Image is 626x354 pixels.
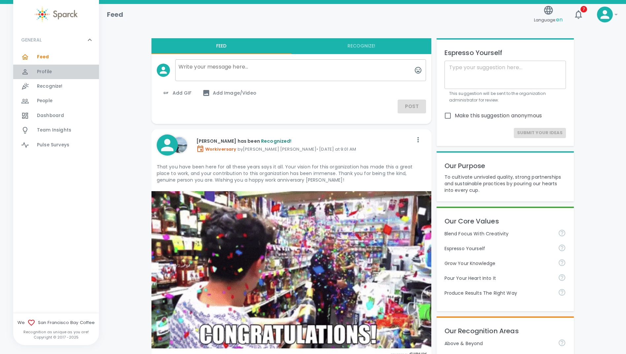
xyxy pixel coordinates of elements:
[13,108,99,123] a: Dashboard
[291,38,431,54] button: Recognize!
[13,319,99,327] span: We San Francisco Bay Coffee
[445,174,566,193] p: To cultivate unrivaled quality, strong partnerships and sustainable practices by pouring our hear...
[202,89,256,97] span: Add Image/Video
[13,329,99,335] p: Recognition as unique as you are!
[21,37,42,43] p: GENERAL
[13,138,99,152] a: Pulse Surveys
[558,288,566,296] svg: Find success working together and doing the right thing
[455,112,542,120] span: Make this suggestion anonymous
[261,138,292,144] span: Recognized!
[13,94,99,108] a: People
[445,260,553,267] p: Grow Your Knowledge
[196,146,237,152] span: Workiversary
[445,290,553,296] p: Produce Results The Right Way
[37,54,49,60] span: Feed
[13,50,99,64] a: Feed
[35,7,78,22] img: Sparck logo
[558,259,566,267] svg: Follow your curiosity and learn together
[445,326,566,336] p: Our Recognition Areas
[37,69,52,75] span: Profile
[37,98,52,104] span: People
[534,15,563,24] span: Language:
[449,90,561,103] p: This suggestion will be sent to the organization administrator for review.
[445,230,553,237] p: Blend Focus With Creativity
[580,6,587,13] span: 7
[151,38,291,54] button: Feed
[151,38,431,54] div: interaction tabs
[445,340,553,347] p: Above & Beyond
[37,112,64,119] span: Dashboard
[157,163,426,183] p: That you have been here for all these years says it all. Your vision for this organization has ma...
[558,229,566,237] svg: Achieve goals today and innovate for tomorrow
[13,123,99,137] a: Team Insights
[558,339,566,347] svg: For going above and beyond!
[107,9,123,20] h1: Feed
[445,216,566,226] p: Our Core Values
[13,50,99,155] div: GENERAL
[13,65,99,79] a: Profile
[571,7,586,22] button: 7
[445,161,566,171] p: Our Purpose
[171,137,187,153] img: Picture of Anna Belle Heredia
[13,335,99,340] p: Copyright © 2017 - 2025
[13,7,99,22] a: Sparck logo
[196,145,413,153] p: by [PERSON_NAME] [PERSON_NAME] • [DATE] at 9:01 AM
[445,47,566,58] p: Espresso Yourself
[445,245,553,252] p: Espresso Yourself
[37,127,71,133] span: Team Insights
[558,244,566,252] svg: Share your voice and your ideas
[13,79,99,94] a: Recognize!
[162,89,192,97] span: Add GIF
[445,275,553,281] p: Pour Your Heart Into It
[558,274,566,281] svg: Come to work to make a difference in your own way
[531,3,565,26] button: Language:en
[37,142,69,148] span: Pulse Surveys
[196,138,413,144] p: [PERSON_NAME] has been
[556,16,563,23] span: en
[13,30,99,50] div: GENERAL
[37,83,63,90] span: Recognize!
